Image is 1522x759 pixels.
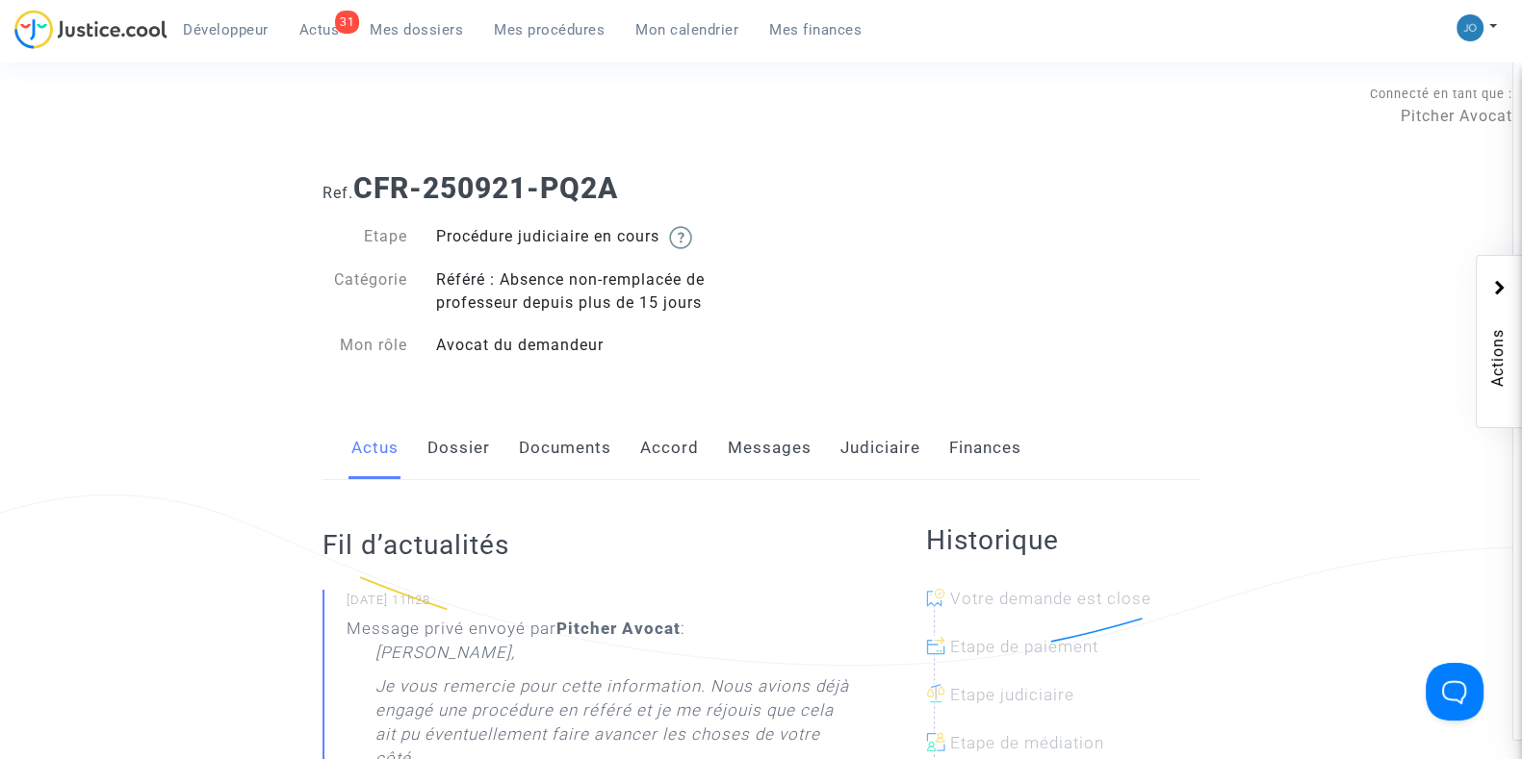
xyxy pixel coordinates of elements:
b: Pitcher Avocat [556,619,681,638]
div: Avocat du demandeur [422,334,761,357]
p: [PERSON_NAME], [375,641,515,674]
a: Actus [351,417,399,480]
span: Actus [299,21,340,38]
div: v 4.0.25 [54,31,94,46]
img: 45a793c8596a0d21866ab9c5374b5e4b [1457,14,1483,41]
span: Votre demande est close [950,589,1151,608]
span: Mes procédures [494,21,605,38]
a: Documents [519,417,611,480]
img: jc-logo.svg [14,10,168,49]
div: Mots-clés [240,114,295,126]
a: Dossier [427,417,490,480]
a: Accord [640,417,699,480]
span: Mon calendrier [635,21,738,38]
span: Développeur [183,21,269,38]
div: Domaine: [DOMAIN_NAME] [50,50,218,65]
a: Messages [728,417,812,480]
span: Mes finances [769,21,862,38]
span: Mes dossiers [370,21,463,38]
span: Connecté en tant que : [1370,87,1512,101]
img: tab_domain_overview_orange.svg [78,112,93,127]
iframe: Help Scout Beacon - Open [1426,663,1483,721]
span: Actions [1486,275,1509,417]
a: Judiciaire [840,417,920,480]
a: 31Actus [284,15,355,44]
div: Procédure judiciaire en cours [422,225,761,249]
div: Catégorie [308,268,422,315]
img: tab_keywords_by_traffic_grey.svg [219,112,234,127]
h2: Historique [926,523,1200,557]
div: Mon rôle [308,334,422,357]
img: help.svg [669,226,692,249]
a: Mes procédures [478,15,620,44]
img: logo_orange.svg [31,31,46,46]
h2: Fil d’actualités [322,528,849,562]
a: Finances [949,417,1021,480]
div: Etape [308,225,422,249]
div: Référé : Absence non-remplacée de professeur depuis plus de 15 jours [422,268,761,315]
a: Mes dossiers [354,15,478,44]
b: CFR-250921-PQ2A [353,171,618,205]
a: Développeur [168,15,284,44]
img: website_grey.svg [31,50,46,65]
span: Ref. [322,184,353,202]
small: [DATE] 11h28 [347,592,849,617]
div: 31 [335,11,359,34]
a: Mon calendrier [620,15,754,44]
div: Domaine [99,114,148,126]
a: Mes finances [754,15,877,44]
